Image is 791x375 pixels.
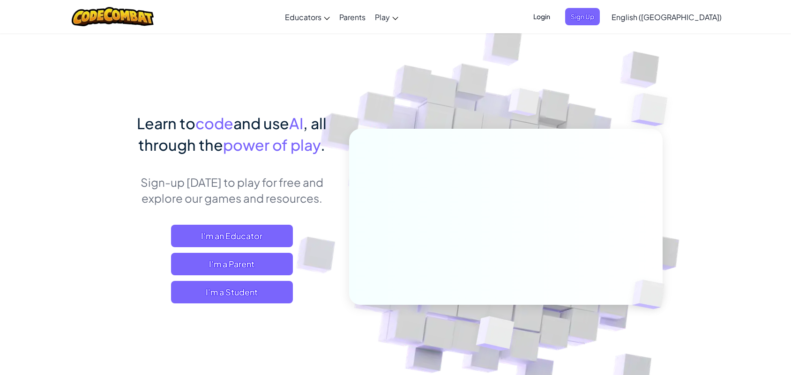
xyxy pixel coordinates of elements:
a: English ([GEOGRAPHIC_DATA]) [607,4,726,29]
button: Login [528,8,556,25]
span: Educators [285,12,321,22]
p: Sign-up [DATE] to play for free and explore our games and resources. [128,174,335,206]
a: Educators [280,4,335,29]
img: Overlap cubes [453,296,537,374]
button: I'm a Student [171,281,293,303]
img: Overlap cubes [491,70,559,140]
span: and use [233,114,289,132]
button: Sign Up [565,8,600,25]
span: power of play [223,135,321,154]
img: Overlap cubes [612,70,694,149]
a: I'm a Parent [171,253,293,275]
span: Play [375,12,390,22]
a: Play [370,4,403,29]
span: code [195,114,233,132]
a: I'm an Educator [171,225,293,247]
span: . [321,135,325,154]
span: AI [289,114,303,132]
span: English ([GEOGRAPHIC_DATA]) [612,12,722,22]
span: Learn to [137,114,195,132]
img: CodeCombat logo [72,7,154,26]
a: Parents [335,4,370,29]
img: Overlap cubes [617,260,687,329]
